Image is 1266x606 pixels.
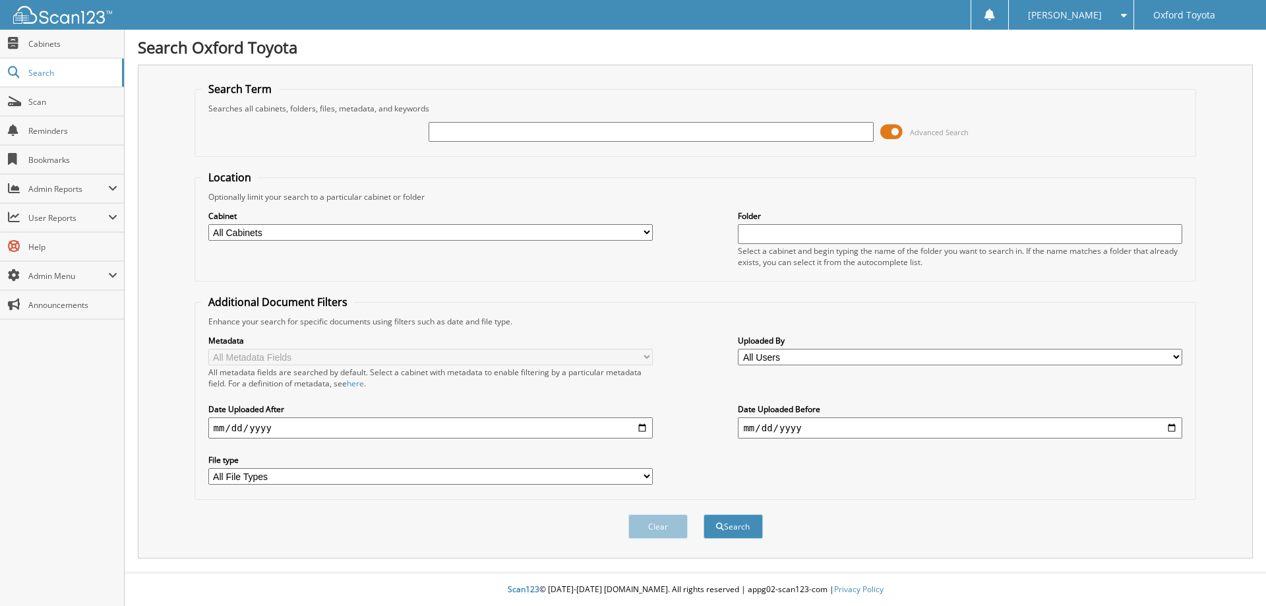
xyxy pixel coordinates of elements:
button: Search [704,514,763,539]
span: Scan [28,96,117,107]
a: here [347,378,364,389]
div: Optionally limit your search to a particular cabinet or folder [202,191,1190,202]
label: Folder [738,210,1182,222]
span: Oxford Toyota [1153,11,1215,19]
a: Privacy Policy [834,584,884,595]
span: Cabinets [28,38,117,49]
span: Bookmarks [28,154,117,166]
div: All metadata fields are searched by default. Select a cabinet with metadata to enable filtering b... [208,367,653,389]
label: Uploaded By [738,335,1182,346]
div: Enhance your search for specific documents using filters such as date and file type. [202,316,1190,327]
span: Admin Menu [28,270,108,282]
input: end [738,417,1182,439]
label: Cabinet [208,210,653,222]
span: Admin Reports [28,183,108,195]
button: Clear [628,514,688,539]
span: Reminders [28,125,117,136]
legend: Search Term [202,82,278,96]
label: Metadata [208,335,653,346]
legend: Location [202,170,258,185]
img: scan123-logo-white.svg [13,6,112,24]
div: Searches all cabinets, folders, files, metadata, and keywords [202,103,1190,114]
span: Advanced Search [910,127,969,137]
div: Select a cabinet and begin typing the name of the folder you want to search in. If the name match... [738,245,1182,268]
input: start [208,417,653,439]
span: User Reports [28,212,108,224]
label: File type [208,454,653,466]
span: Help [28,241,117,253]
span: [PERSON_NAME] [1028,11,1102,19]
legend: Additional Document Filters [202,295,354,309]
span: Search [28,67,115,78]
label: Date Uploaded After [208,404,653,415]
label: Date Uploaded Before [738,404,1182,415]
div: © [DATE]-[DATE] [DOMAIN_NAME]. All rights reserved | appg02-scan123-com | [125,574,1266,606]
h1: Search Oxford Toyota [138,36,1253,58]
span: Announcements [28,299,117,311]
span: Scan123 [508,584,539,595]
